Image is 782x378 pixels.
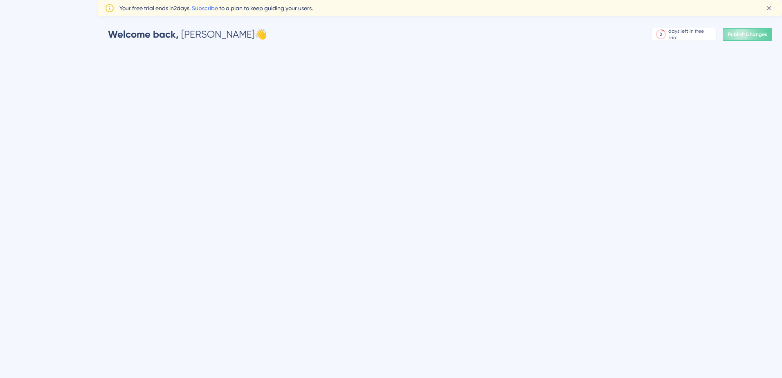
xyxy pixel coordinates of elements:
[108,28,267,41] div: [PERSON_NAME] 👋
[119,3,313,13] span: Your free trial ends in 2 days. to a plan to keep guiding your users.
[660,31,662,38] div: 2
[108,28,179,40] span: Welcome back,
[192,5,218,11] a: Subscribe
[668,28,714,41] div: days left in free trial
[728,31,767,38] span: Publish Changes
[723,28,772,41] button: Publish Changes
